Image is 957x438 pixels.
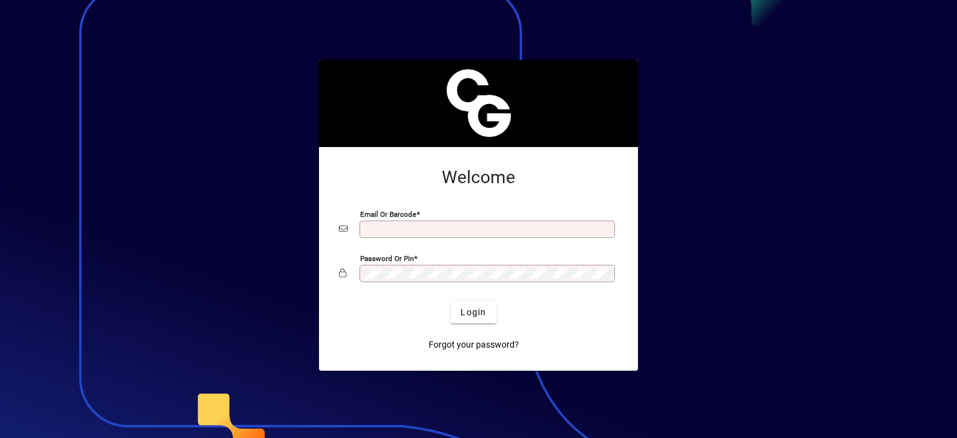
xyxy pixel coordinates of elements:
[424,333,524,356] a: Forgot your password?
[450,301,496,323] button: Login
[360,210,416,219] mat-label: Email or Barcode
[360,254,414,263] mat-label: Password or Pin
[460,306,486,319] span: Login
[339,167,618,188] h2: Welcome
[429,338,519,351] span: Forgot your password?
